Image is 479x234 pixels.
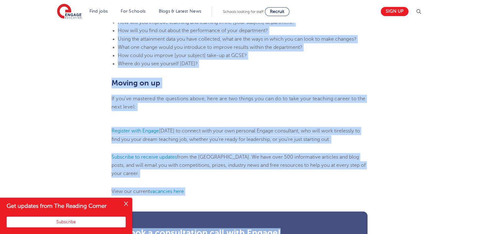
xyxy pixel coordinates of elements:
[120,198,132,210] button: Close
[381,7,408,16] a: Sign up
[111,187,368,196] li: View our current
[111,79,160,87] b: Moving on up
[118,20,294,25] span: How will you improve teaching and learning in the [your subject] department?
[89,9,108,14] a: Find jobs
[118,53,247,58] span: How could you improve [your subject] take-up at GCSE?
[57,4,82,20] img: Engage Education
[118,28,268,33] span: How will you find out about the performance of your department?
[270,9,284,14] span: Recruit
[111,154,366,177] span: from the [GEOGRAPHIC_DATA]. We have over 500 informative articles and blog posts, and will email ...
[118,36,356,42] span: Using the attainment data you have collected, what are the ways in which you can look to make cha...
[111,128,159,134] a: Register with Engage
[7,217,126,227] button: Subscribe
[111,128,360,142] span: [DATE] to connect with your own personal Engage consultant, who will work tirelessly to find you ...
[118,61,198,67] span: Where do you see yourself [DATE]?
[150,189,184,194] a: vacancies here
[118,44,302,50] span: What one change would you introduce to improve results within the department?
[265,7,289,16] a: Recruit
[111,154,177,160] a: Subscribe to receive updates
[223,9,264,14] span: Schools looking for staff
[7,202,119,210] h4: Get updates from The Reading Corner
[111,96,365,110] span: If you’ve mastered the questions above, here are two things you can do to take your teaching care...
[121,9,145,14] a: For Schools
[159,9,202,14] a: Blogs & Latest News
